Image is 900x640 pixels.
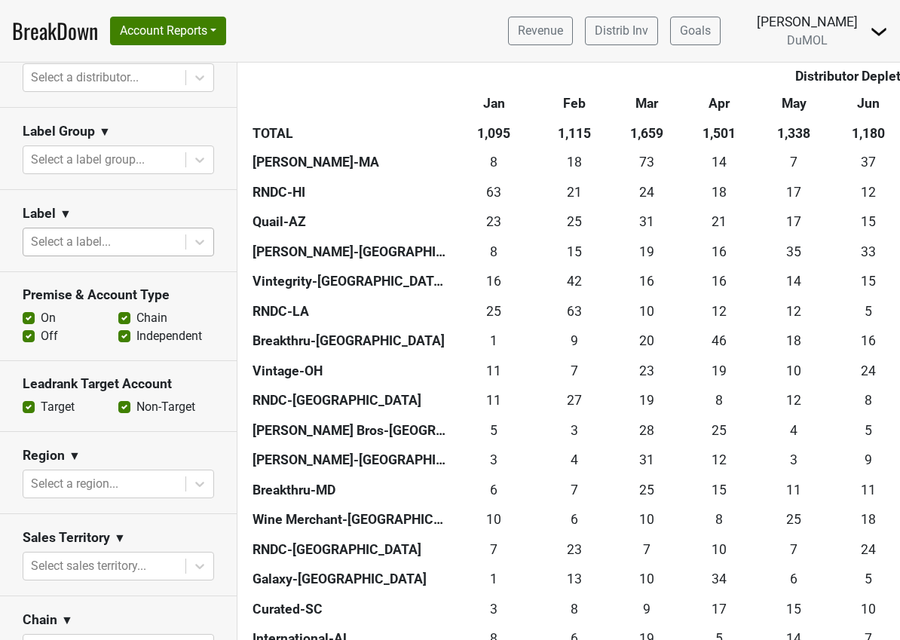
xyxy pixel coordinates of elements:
div: 24 [614,182,681,202]
td: 15.667 [449,267,539,297]
div: 17 [758,182,829,202]
td: 24.81 [684,415,755,446]
td: 14.52 [539,237,610,267]
label: Target [41,398,75,416]
td: 45.5 [684,326,755,357]
div: 10 [614,569,681,589]
td: 33.5 [684,565,755,595]
div: 13 [543,569,607,589]
td: 6.167 [755,565,833,595]
th: Breakthru-[GEOGRAPHIC_DATA] [249,326,449,357]
div: 10 [614,510,681,529]
td: 11.001 [755,475,833,505]
div: 23 [453,212,535,231]
a: Distrib Inv [585,17,658,45]
td: 6.5 [755,148,833,178]
td: 16 [684,267,755,297]
td: 12.12 [755,386,833,416]
div: 6 [758,569,829,589]
td: 3.48 [449,446,539,476]
div: 21 [543,182,607,202]
div: 19 [687,361,752,381]
h3: Label Group [23,124,95,139]
td: 28.16 [610,415,684,446]
div: 5 [453,421,535,440]
td: 21.4 [539,177,610,207]
td: 63 [539,296,610,326]
div: 16 [687,271,752,291]
div: 25 [614,480,681,500]
td: 19.19 [684,356,755,386]
th: May: activate to sort column ascending [755,90,833,117]
label: Non-Target [136,398,195,416]
td: 20 [610,326,684,357]
div: 42 [543,271,607,291]
div: 34 [687,569,752,589]
div: 9 [614,599,681,619]
td: 13.834 [755,267,833,297]
td: 8.167 [539,594,610,624]
div: 18 [687,182,752,202]
th: Jan: activate to sort column ascending [449,90,539,117]
a: Goals [670,17,721,45]
td: 17 [755,177,833,207]
span: ▼ [99,123,111,141]
td: 12.16 [684,446,755,476]
td: 10.2 [610,296,684,326]
th: Galaxy-[GEOGRAPHIC_DATA] [249,565,449,595]
div: 8 [543,599,607,619]
div: 18 [543,152,607,172]
td: 23.01 [610,356,684,386]
div: 11 [453,361,535,381]
div: 3 [453,450,535,470]
div: 12 [758,302,829,321]
div: 10 [614,302,681,321]
div: 1 [453,331,535,351]
div: 15 [543,242,607,262]
td: 7 [449,534,539,565]
td: 21.498 [684,207,755,237]
th: TOTAL [249,117,449,147]
div: 3 [543,421,607,440]
label: On [41,309,56,327]
label: Off [41,327,58,345]
div: 3 [758,450,829,470]
td: 8.32 [684,386,755,416]
a: BreakDown [12,15,98,47]
th: Feb: activate to sort column ascending [539,90,610,117]
div: 11 [453,390,535,410]
td: 18.52 [610,237,684,267]
div: 73 [614,152,681,172]
th: [PERSON_NAME] Bros-[GEOGRAPHIC_DATA] [249,415,449,446]
td: 6.833 [755,534,833,565]
td: 1 [449,565,539,595]
div: 8 [687,510,752,529]
td: 8.18 [449,237,539,267]
div: 10 [687,540,752,559]
div: 20 [614,331,681,351]
th: Apr: activate to sort column ascending [684,90,755,117]
td: 25.168 [755,505,833,535]
td: 25.2 [449,296,539,326]
div: 10 [453,510,535,529]
td: 73 [610,148,684,178]
td: 63.4 [449,177,539,207]
div: 4 [543,450,607,470]
th: Vintegrity-[GEOGRAPHIC_DATA] [249,267,449,297]
td: 5.33 [449,415,539,446]
td: 7.34 [539,356,610,386]
div: 12 [687,450,752,470]
div: 31 [614,212,681,231]
td: 30.832 [610,446,684,476]
span: ▼ [61,611,73,629]
div: 35 [758,242,829,262]
td: 14.333 [684,148,755,178]
td: 30.666 [610,207,684,237]
div: 19 [614,390,681,410]
div: 23 [543,540,607,559]
div: 16 [453,271,535,291]
td: 3.5 [539,446,610,476]
div: 8 [687,390,752,410]
h3: Premise & Account Type [23,287,214,303]
th: [PERSON_NAME]-[GEOGRAPHIC_DATA] [249,237,449,267]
